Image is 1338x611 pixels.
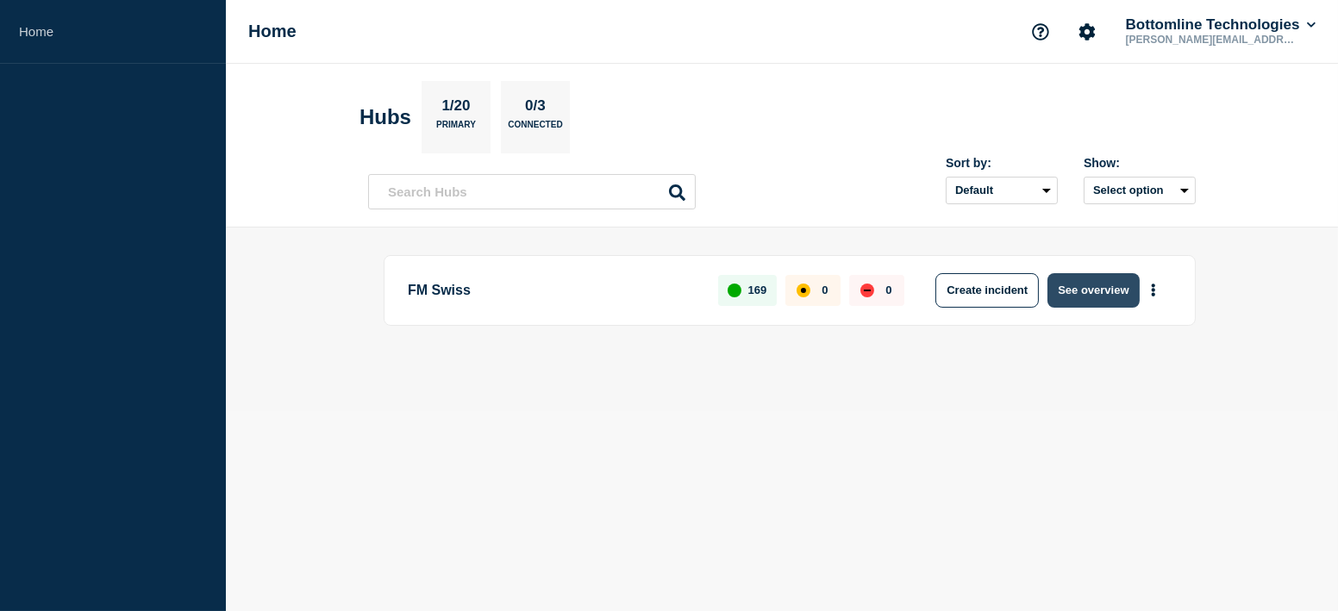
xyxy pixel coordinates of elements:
[408,273,698,308] p: FM Swiss
[935,273,1039,308] button: Create incident
[822,284,828,296] p: 0
[1069,14,1105,50] button: Account settings
[946,177,1058,204] select: Sort by
[1084,177,1196,204] button: Select option
[860,284,874,297] div: down
[519,97,553,120] p: 0/3
[360,105,411,129] h2: Hubs
[1142,274,1165,306] button: More actions
[1047,273,1139,308] button: See overview
[435,97,477,120] p: 1/20
[748,284,767,296] p: 169
[436,120,476,138] p: Primary
[797,284,810,297] div: affected
[1122,16,1319,34] button: Bottomline Technologies
[1122,34,1302,46] p: [PERSON_NAME][EMAIL_ADDRESS][DOMAIN_NAME]
[248,22,297,41] h1: Home
[885,284,891,296] p: 0
[1022,14,1059,50] button: Support
[508,120,562,138] p: Connected
[728,284,741,297] div: up
[368,174,696,209] input: Search Hubs
[946,156,1058,170] div: Sort by:
[1084,156,1196,170] div: Show:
